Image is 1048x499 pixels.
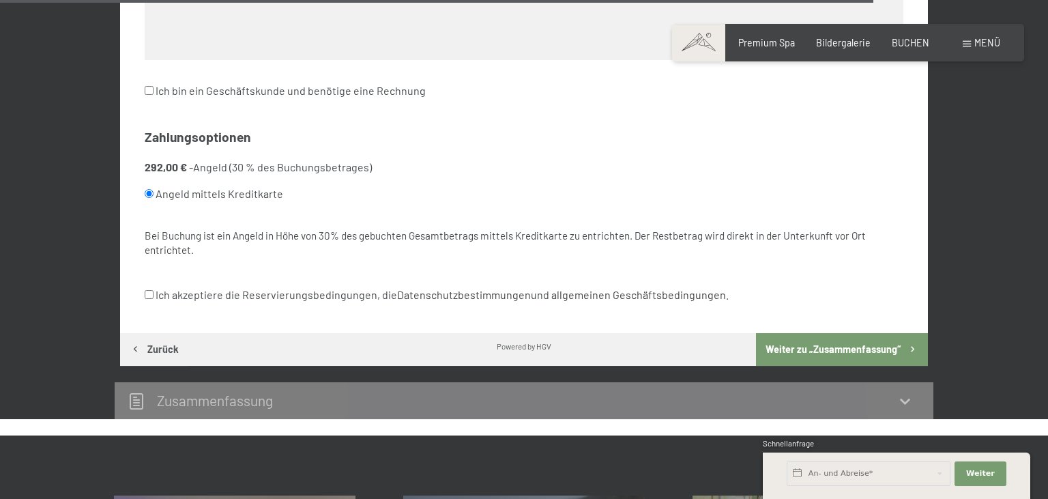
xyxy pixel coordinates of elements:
[145,189,154,198] input: Angeld mittels Kreditkarte
[145,86,154,95] input: Ich bin ein Geschäftskunde und benötige eine Rechnung
[497,341,551,352] div: Powered by HGV
[551,288,726,301] a: allgemeinen Geschäftsbedingungen
[145,282,729,308] label: Ich akzeptiere die Reservierungsbedingungen, die und .
[145,160,904,207] li: - Angeld (30 % des Buchungsbetrages)
[974,37,1000,48] span: Menü
[157,392,273,409] h2: Zusammen­fassung
[145,128,251,147] legend: Zahlungsoptionen
[756,333,928,366] button: Weiter zu „Zusammen­fassung“
[738,37,795,48] a: Premium Spa
[763,439,814,448] span: Schnellanfrage
[892,37,929,48] a: BUCHEN
[145,160,187,173] strong: 292,00 €
[955,461,1006,486] button: Weiter
[145,229,904,258] div: Bei Buchung ist ein Angeld in Höhe von 30% des gebuchten Gesamtbetrags mittels Kreditkarte zu ent...
[966,468,995,479] span: Weiter
[145,290,154,299] input: Ich akzeptiere die Reservierungsbedingungen, dieDatenschutzbestimmungenund allgemeinen Geschäftsb...
[816,37,871,48] a: Bildergalerie
[120,333,188,366] button: Zurück
[145,78,426,104] label: Ich bin ein Geschäftskunde und benötige eine Rechnung
[145,181,871,207] label: Angeld mittels Kreditkarte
